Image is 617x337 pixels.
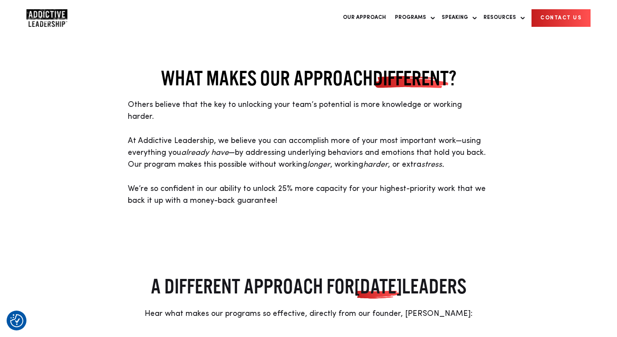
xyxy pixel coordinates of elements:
[128,66,489,90] h2: WHAT MAKES OUR APPROACH ?
[363,161,388,168] em: harder
[437,9,477,27] a: Speaking
[181,149,229,157] em: already have
[26,9,79,27] a: Home
[307,161,330,168] em: longer
[128,101,462,121] span: Others believe that the key to unlocking your team’s potential is more knowledge or working harder.
[479,9,525,27] a: Resources
[354,273,402,299] span: [DATE]
[10,314,23,327] button: Consent Preferences
[128,137,486,168] span: At Addictive Leadership, we believe you can accomplish more of your most important work—using eve...
[128,185,486,205] span: We’re so confident in our ability to unlock 25% more capacity for your highest-priority work that...
[421,161,444,168] em: stress.
[145,310,472,318] span: Hear what makes our programs so effective, directly from our founder, [PERSON_NAME]:
[338,9,390,27] a: Our Approach
[10,314,23,327] img: Revisit consent button
[131,273,487,299] h2: A DIFFERENT APPROACH FOR LEADERS
[26,9,67,27] img: Company Logo
[390,9,435,27] a: Programs
[532,9,591,27] a: CONTACT US
[373,66,449,90] span: DIFFERENT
